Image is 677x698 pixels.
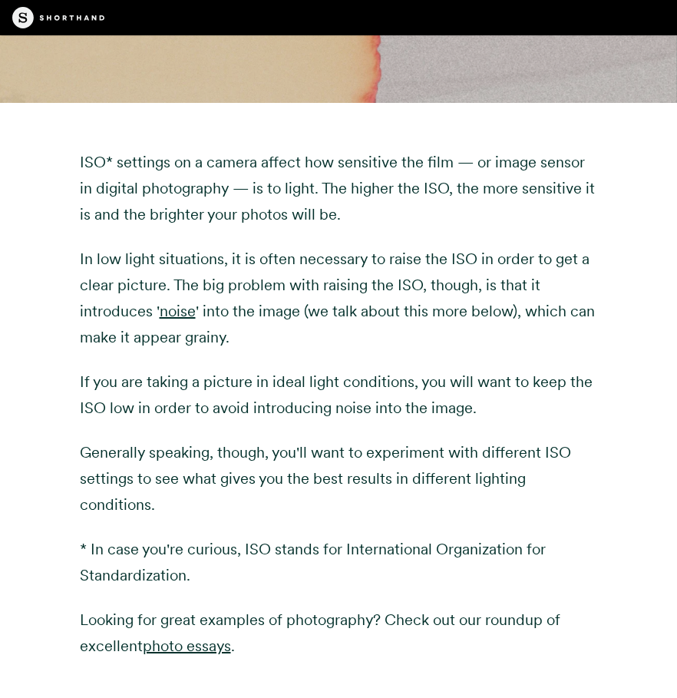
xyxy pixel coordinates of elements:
[80,246,598,350] p: In low light situations, it is often necessary to raise the ISO in order to get a clear picture. ...
[80,607,598,659] p: Looking for great examples of photography? Check out our roundup of excellent .
[80,536,598,588] p: * In case you're curious, ISO stands for International Organization for Standardization.
[80,369,598,421] p: If you are taking a picture in ideal light conditions, you will want to keep the ISO low in order...
[80,149,598,227] p: ISO* settings on a camera affect how sensitive the film — or image sensor in digital photography ...
[143,637,231,655] a: photo essays
[80,439,598,518] p: Generally speaking, though, you'll want to experiment with different ISO settings to see what giv...
[12,7,104,28] img: The Craft
[160,302,196,320] a: noise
